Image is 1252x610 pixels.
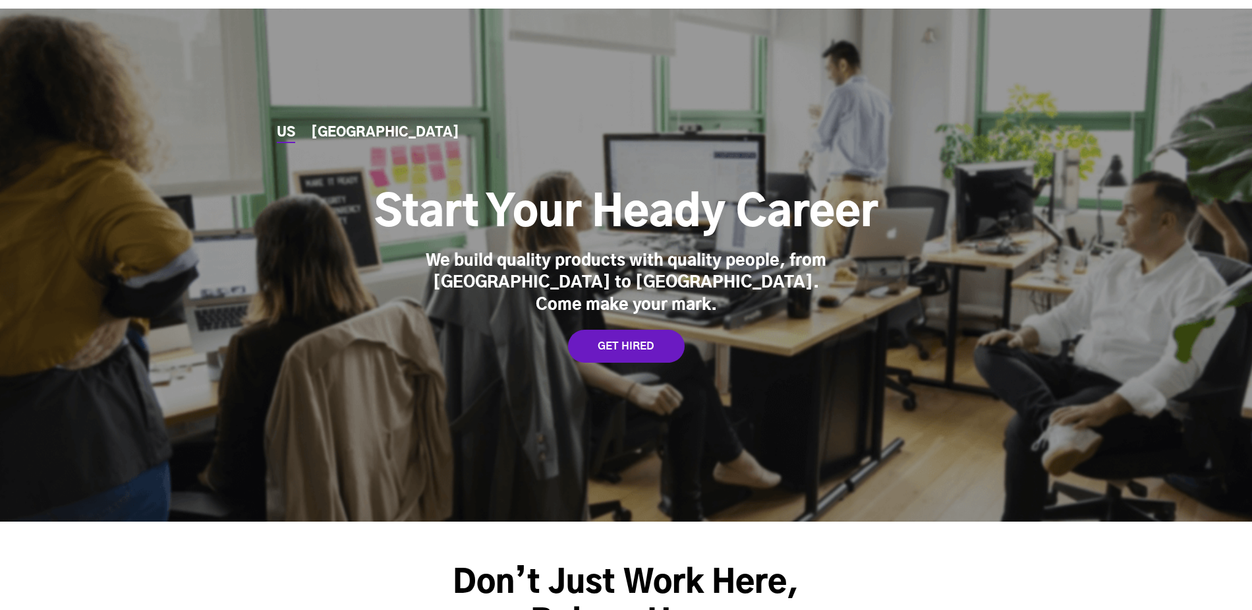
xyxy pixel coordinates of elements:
[568,330,685,363] a: GET HIRED
[422,251,830,317] div: We build quality products with quality people, from [GEOGRAPHIC_DATA] to [GEOGRAPHIC_DATA]. Come ...
[311,126,459,140] a: [GEOGRAPHIC_DATA]
[277,126,295,140] a: US
[374,187,878,240] h1: Start Your Heady Career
